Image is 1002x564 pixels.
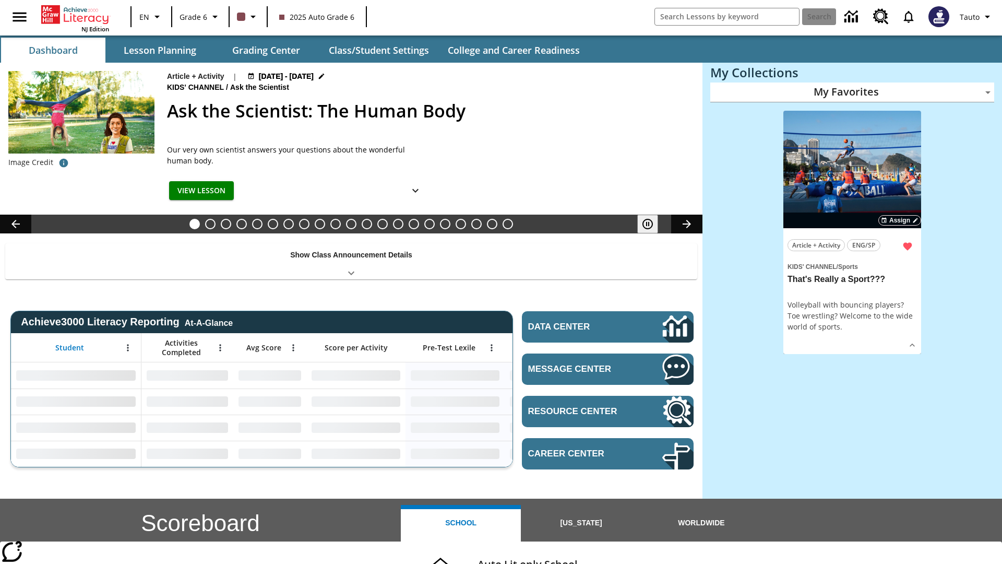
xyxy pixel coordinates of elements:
div: No Data, [141,415,233,441]
button: Pause [637,215,658,233]
span: Message Center [528,364,631,374]
img: Avatar [928,6,949,27]
span: Score per Activity [325,343,388,352]
div: My Favorites [710,83,994,102]
span: Assign [889,216,910,225]
button: Slide 5 All Aboard the Hyperloop? [252,219,263,229]
button: Slide 8 Cars of the Future? [299,219,309,229]
span: NJ Edition [81,25,109,33]
div: lesson details [783,111,921,355]
button: Slide 17 Cooking Up Native Traditions [440,219,450,229]
button: Slide 2 Strange New Worlds [205,219,216,229]
span: Career Center [528,449,631,459]
button: Class color is dark brown. Change class color [233,7,264,26]
span: / [837,263,838,271]
div: Home [41,3,109,33]
span: | [233,71,237,82]
div: Volleyball with bouncing players? Toe wrestling? Welcome to the wide world of sports. [788,299,917,332]
button: Profile/Settings [956,7,998,26]
div: No Data, [505,389,604,415]
button: Slide 18 Hooray for Constitution Day! [456,219,466,229]
span: 2025 Auto Grade 6 [279,11,354,22]
button: ENG/SP [847,239,880,251]
a: Data Center [522,311,694,343]
a: Notifications [895,3,922,30]
button: Worldwide [641,505,761,542]
span: Grade 6 [180,11,207,22]
button: Select a new avatar [922,3,956,30]
button: Lesson carousel, Next [671,215,702,233]
span: Student [55,343,84,352]
button: Open Menu [285,340,301,356]
p: Image Credit [8,157,53,168]
div: No Data, [505,441,604,467]
button: Slide 14 Mixed Practice: Citing Evidence [393,219,403,229]
button: Grading Center [214,38,318,63]
span: Tauto [960,11,980,22]
button: Slide 16 Career Lesson [424,219,435,229]
button: College and Career Readiness [439,38,588,63]
div: Show Class Announcement Details [5,243,697,279]
div: No Data, [141,441,233,467]
span: Achieve3000 Literacy Reporting [21,316,233,328]
button: Slide 12 Fashion Forward in Ancient Rome [362,219,372,229]
button: Slide 7 Dirty Jobs Kids Had To Do [283,219,294,229]
div: Our very own scientist answers your questions about the wonderful human body. [167,144,428,166]
button: Open Menu [120,340,136,356]
button: Article + Activity [788,239,845,251]
a: Career Center [522,438,694,469]
div: No Data, [141,362,233,389]
button: School [401,505,521,542]
div: At-A-Glance [185,316,233,328]
button: Slide 4 Taking Movies to the X-Dimension [236,219,247,229]
button: [US_STATE] [521,505,641,542]
button: Slide 15 Pre-release lesson [409,219,419,229]
span: Resource Center [528,406,631,417]
h3: That's Really a Sport??? [788,274,917,285]
span: Ask the Scientist [230,82,291,93]
span: Sports [838,263,858,271]
a: Data Center [838,3,867,31]
button: Assign Choose Dates [878,215,921,226]
span: Topic: Kids' Channel/Sports [788,261,917,272]
button: Dashboard [1,38,105,63]
a: Home [41,4,109,25]
button: Show Details [904,337,920,353]
div: No Data, [141,389,233,415]
button: Class/Student Settings [320,38,437,63]
div: No Data, [233,441,306,467]
button: Photo credit: Kseniia Vorobeva/Shutterstock [53,154,74,172]
button: Slide 10 Solar Power to the People [330,219,341,229]
button: Slide 11 Attack of the Terrifying Tomatoes [346,219,356,229]
span: Pre-Test Lexile [423,343,475,352]
span: Data Center [528,322,627,332]
button: Open Menu [212,340,228,356]
span: Kids' Channel [167,82,226,93]
div: No Data, [233,362,306,389]
button: Slide 3 More S Sounds Like Z [221,219,231,229]
button: Remove from Favorites [898,237,917,256]
span: ENG/SP [852,240,875,251]
h3: My Collections [710,65,994,80]
a: Message Center [522,354,694,385]
span: EN [139,11,149,22]
button: Slide 13 The Invasion of the Free CD [377,219,388,229]
button: Slide 20 Point of View [487,219,497,229]
button: Show Details [405,181,426,201]
img: Young girl doing a cartwheel [8,71,154,154]
button: Language: EN, Select a language [135,7,168,26]
button: Slide 21 The Constitution's Balancing Act [503,219,513,229]
button: Open Menu [484,340,499,356]
button: Slide 1 Ask the Scientist: The Human Body [189,219,200,229]
span: / [226,83,228,91]
h2: Ask the Scientist: The Human Body [167,98,690,124]
button: Grade: Grade 6, Select a grade [175,7,225,26]
div: No Data, [233,415,306,441]
span: Activities Completed [147,338,216,357]
button: Open side menu [4,2,35,32]
a: Resource Center, Will open in new tab [867,3,895,31]
p: Article + Activity [167,71,224,82]
span: Article + Activity [792,240,840,251]
p: Show Class Announcement Details [290,250,412,261]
